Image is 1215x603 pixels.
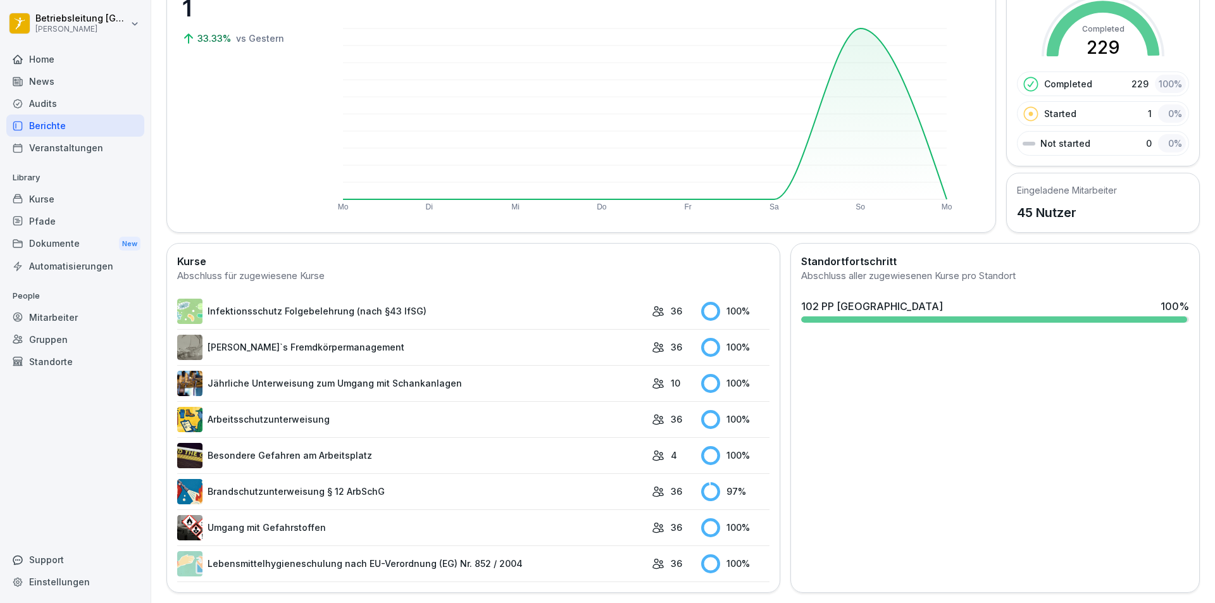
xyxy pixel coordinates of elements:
p: 33.33% [197,32,234,45]
a: Berichte [6,115,144,137]
img: ltafy9a5l7o16y10mkzj65ij.png [177,335,202,360]
p: 4 [671,449,677,462]
div: Dokumente [6,232,144,256]
a: Kurse [6,188,144,210]
div: 0 % [1158,134,1186,152]
p: [PERSON_NAME] [35,25,128,34]
p: Completed [1044,77,1092,90]
div: 100 % [1161,299,1189,314]
img: ro33qf0i8ndaw7nkfv0stvse.png [177,515,202,540]
img: b0iy7e1gfawqjs4nezxuanzk.png [177,479,202,504]
p: 36 [671,340,682,354]
div: New [119,237,140,251]
h2: Standortfortschritt [801,254,1189,269]
a: Standorte [6,351,144,373]
a: Infektionsschutz Folgebelehrung (nach §43 IfSG) [177,299,645,324]
a: [PERSON_NAME]`s Fremdkörpermanagement [177,335,645,360]
p: vs Gestern [236,32,284,45]
a: Audits [6,92,144,115]
p: 36 [671,304,682,318]
p: 10 [671,376,680,390]
p: 36 [671,557,682,570]
p: Library [6,168,144,188]
div: 100 % [701,338,769,357]
div: 100 % [701,446,769,465]
div: Abschluss für zugewiesene Kurse [177,269,769,283]
p: Started [1044,107,1076,120]
text: Fr [684,202,691,211]
a: Pfade [6,210,144,232]
div: 0 % [1158,104,1186,123]
div: 100 % [701,374,769,393]
div: 100 % [701,518,769,537]
img: tgff07aey9ahi6f4hltuk21p.png [177,299,202,324]
a: News [6,70,144,92]
div: 100 % [1155,75,1186,93]
img: zq4t51x0wy87l3xh8s87q7rq.png [177,443,202,468]
div: 100 % [701,554,769,573]
a: Brandschutzunterweisung § 12 ArbSchG [177,479,645,504]
p: Not started [1040,137,1090,150]
a: Mitarbeiter [6,306,144,328]
p: Betriebsleitung [GEOGRAPHIC_DATA] [35,13,128,24]
a: Besondere Gefahren am Arbeitsplatz [177,443,645,468]
text: Do [597,202,607,211]
div: Support [6,549,144,571]
text: Mo [338,202,349,211]
p: People [6,286,144,306]
a: Jährliche Unterweisung zum Umgang mit Schankanlagen [177,371,645,396]
p: 36 [671,485,682,498]
a: Arbeitsschutzunterweisung [177,407,645,432]
a: Gruppen [6,328,144,351]
div: 100 % [701,410,769,429]
a: Einstellungen [6,571,144,593]
a: 102 PP [GEOGRAPHIC_DATA]100% [796,294,1194,328]
a: Home [6,48,144,70]
div: 100 % [701,302,769,321]
img: gxsnf7ygjsfsmxd96jxi4ufn.png [177,551,202,576]
p: 36 [671,521,682,534]
a: DokumenteNew [6,232,144,256]
p: 36 [671,413,682,426]
p: 45 Nutzer [1017,203,1117,222]
text: Mo [942,202,952,211]
p: 229 [1131,77,1149,90]
div: 97 % [701,482,769,501]
img: etou62n52bjq4b8bjpe35whp.png [177,371,202,396]
p: 0 [1146,137,1152,150]
a: Lebensmittelhygieneschulung nach EU-Verordnung (EG) Nr. 852 / 2004 [177,551,645,576]
div: 102 PP [GEOGRAPHIC_DATA] [801,299,943,314]
h2: Kurse [177,254,769,269]
div: Abschluss aller zugewiesenen Kurse pro Standort [801,269,1189,283]
text: Di [426,202,433,211]
text: Sa [769,202,779,211]
a: Umgang mit Gefahrstoffen [177,515,645,540]
a: Veranstaltungen [6,137,144,159]
p: 1 [1148,107,1152,120]
h5: Eingeladene Mitarbeiter [1017,183,1117,197]
img: bgsrfyvhdm6180ponve2jajk.png [177,407,202,432]
a: Automatisierungen [6,255,144,277]
text: So [856,202,865,211]
text: Mi [511,202,520,211]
